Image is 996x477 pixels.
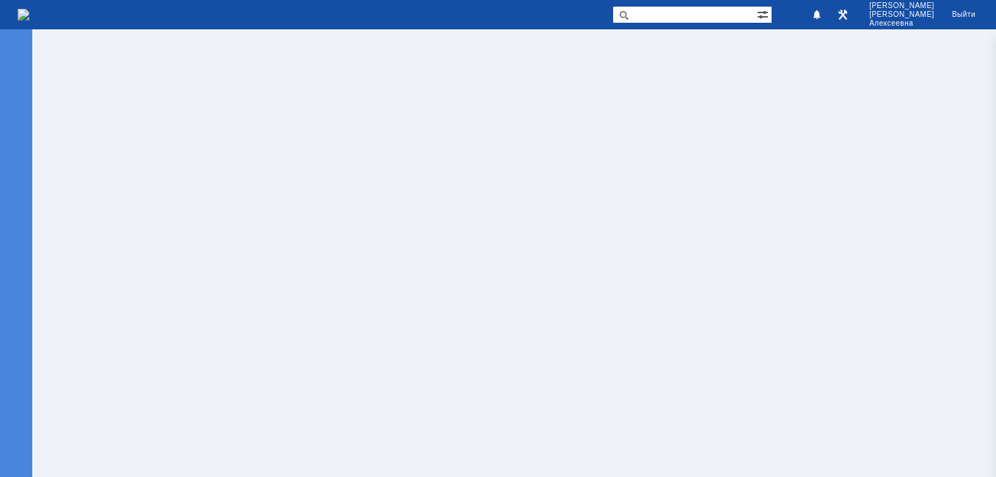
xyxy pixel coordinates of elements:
[18,9,29,21] a: Перейти на домашнюю страницу
[869,19,934,28] span: Алексеевна
[869,1,934,10] span: [PERSON_NAME]
[18,9,29,21] img: logo
[869,10,934,19] span: [PERSON_NAME]
[834,6,852,23] a: Перейти в интерфейс администратора
[757,7,772,21] span: Расширенный поиск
